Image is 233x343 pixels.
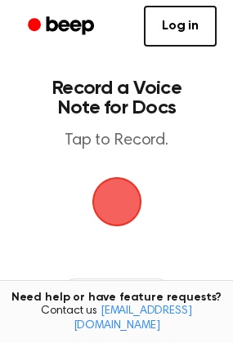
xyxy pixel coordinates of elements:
a: Log in [144,6,217,47]
a: Beep [16,11,109,42]
p: Tap to Record. [29,131,204,151]
button: Recording History [62,278,170,305]
a: [EMAIL_ADDRESS][DOMAIN_NAME] [74,305,192,332]
img: Beep Logo [92,177,141,226]
span: Contact us [10,305,223,333]
h1: Record a Voice Note for Docs [29,78,204,118]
